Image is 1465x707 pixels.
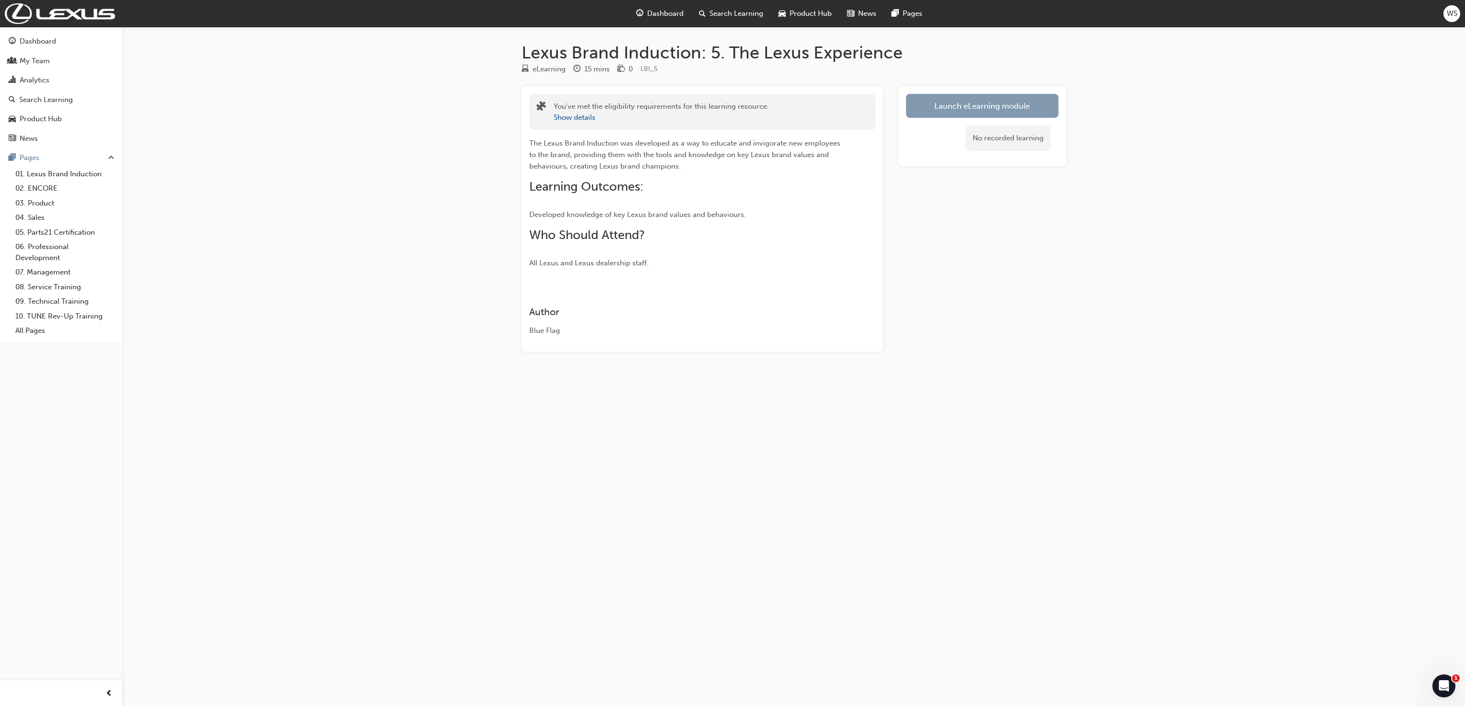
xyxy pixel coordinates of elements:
div: Analytics [20,75,49,86]
span: Dashboard [647,8,684,19]
div: Dashboard [20,36,56,47]
div: Type [522,63,566,75]
div: Duration [573,63,610,75]
span: guage-icon [636,8,643,20]
div: Pages [20,152,39,163]
span: The Lexus Brand Induction was developed as a way to educate and invigorate new employees to the b... [529,139,842,171]
img: Trak [5,3,115,24]
a: 02. ENCORE [12,181,118,196]
span: up-icon [108,152,115,164]
a: 06. Professional Development [12,239,118,265]
h1: Lexus Brand Induction: 5. The Lexus Experience [522,42,1066,63]
span: news-icon [847,8,854,20]
a: 03. Product [12,196,118,211]
div: Blue Flag [529,325,841,336]
span: money-icon [617,65,625,74]
a: pages-iconPages [884,4,930,23]
div: Product Hub [20,114,62,125]
span: pages-icon [9,154,16,162]
span: 1 [1452,674,1460,682]
a: Launch eLearning module [906,94,1058,118]
a: Analytics [4,71,118,89]
span: Learning Outcomes: [529,179,643,194]
span: prev-icon [105,688,113,700]
a: guage-iconDashboard [628,4,691,23]
span: Product Hub [790,8,832,19]
span: news-icon [9,135,16,143]
button: DashboardMy TeamAnalyticsSearch LearningProduct HubNews [4,31,118,149]
div: 15 mins [584,64,610,75]
span: All Lexus and Lexus dealership staff. [529,259,649,267]
a: 07. Management [12,265,118,280]
a: 08. Service Training [12,280,118,295]
iframe: Intercom live chat [1432,674,1455,697]
div: 0 [628,64,633,75]
span: people-icon [9,57,16,66]
a: Dashboard [4,33,118,50]
div: Search Learning [19,94,73,105]
a: 05. Parts21 Certification [12,225,118,240]
div: eLearning [533,64,566,75]
span: News [858,8,876,19]
span: search-icon [699,8,706,20]
button: Show details [554,112,595,123]
span: puzzle-icon [536,102,546,113]
div: Price [617,63,633,75]
a: My Team [4,52,118,70]
span: Developed knowledge of key Lexus brand values and behaviours. [529,210,746,219]
span: car-icon [779,8,786,20]
a: 09. Technical Training [12,294,118,309]
a: All Pages [12,323,118,338]
h3: Author [529,307,841,318]
a: car-iconProduct Hub [771,4,839,23]
div: You've met the eligibility requirements for this learning resource. [554,101,769,123]
span: WS [1447,8,1457,19]
a: 01. Lexus Brand Induction [12,167,118,182]
a: news-iconNews [839,4,884,23]
div: No recorded learning [965,125,1051,151]
span: search-icon [9,96,15,104]
a: 04. Sales [12,210,118,225]
span: Who Should Attend? [529,228,645,242]
a: Product Hub [4,110,118,128]
span: Search Learning [709,8,763,19]
span: chart-icon [9,76,16,85]
div: News [20,133,38,144]
div: My Team [20,56,50,67]
button: Pages [4,149,118,167]
span: pages-icon [892,8,899,20]
span: learningResourceType_ELEARNING-icon [522,65,529,74]
button: WS [1443,5,1460,22]
span: Learning resource code [640,65,658,73]
a: 10. TUNE Rev-Up Training [12,309,118,324]
span: car-icon [9,115,16,124]
span: guage-icon [9,37,16,46]
a: News [4,130,118,148]
a: search-iconSearch Learning [691,4,771,23]
span: clock-icon [573,65,581,74]
a: Search Learning [4,91,118,109]
span: Pages [903,8,922,19]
